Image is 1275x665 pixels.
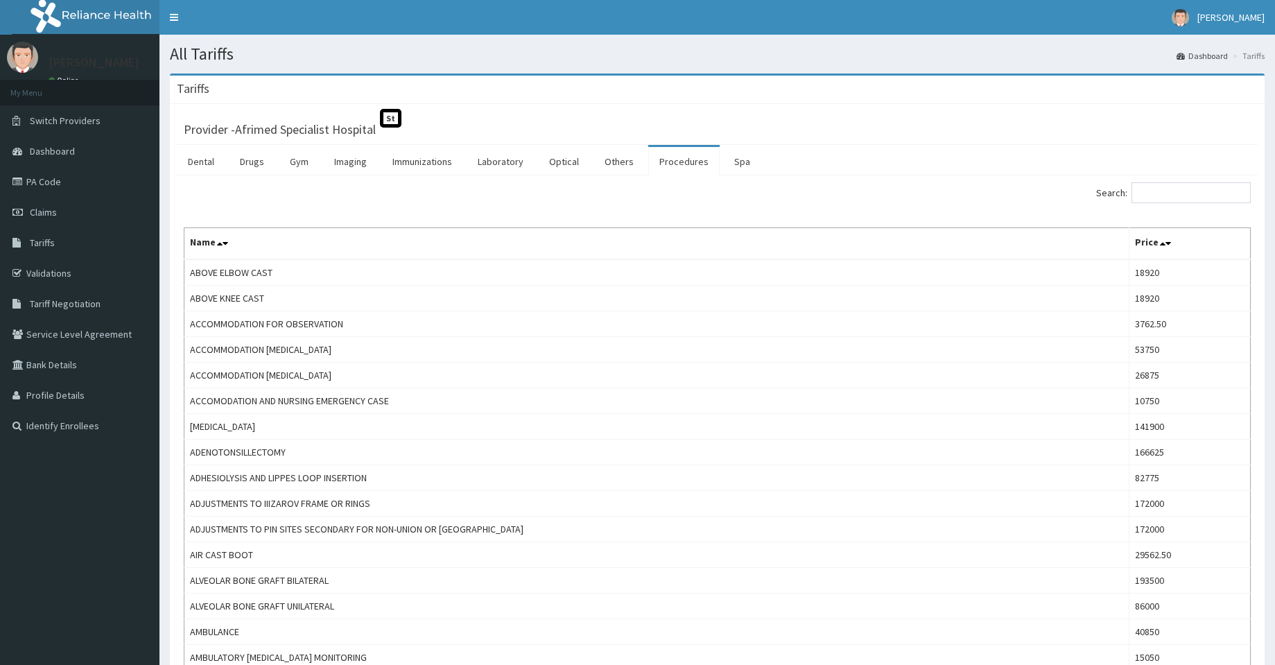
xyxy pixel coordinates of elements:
td: 29562.50 [1129,542,1251,568]
th: Name [184,228,1129,260]
li: Tariffs [1229,50,1265,62]
td: ABOVE KNEE CAST [184,286,1129,311]
a: Dental [177,147,225,176]
span: Dashboard [30,145,75,157]
a: Optical [538,147,590,176]
a: Drugs [229,147,275,176]
a: Gym [279,147,320,176]
td: 18920 [1129,286,1251,311]
td: ADENOTONSILLECTOMY [184,440,1129,465]
td: ACCOMMODATION [MEDICAL_DATA] [184,363,1129,388]
td: 141900 [1129,414,1251,440]
h1: All Tariffs [170,45,1265,63]
a: Others [593,147,645,176]
td: ALVEOLAR BONE GRAFT UNILATERAL [184,594,1129,619]
a: Imaging [323,147,378,176]
td: ABOVE ELBOW CAST [184,259,1129,286]
td: AIR CAST BOOT [184,542,1129,568]
input: Search: [1131,182,1251,203]
td: 166625 [1129,440,1251,465]
span: St [380,109,401,128]
span: [PERSON_NAME] [1197,11,1265,24]
td: 26875 [1129,363,1251,388]
a: Spa [723,147,761,176]
td: ACCOMMODATION FOR OBSERVATION [184,311,1129,337]
td: 18920 [1129,259,1251,286]
td: 10750 [1129,388,1251,414]
td: ADHESIOLYSIS AND LIPPES LOOP INSERTION [184,465,1129,491]
td: 172000 [1129,491,1251,517]
a: Online [49,76,82,85]
td: 82775 [1129,465,1251,491]
td: ACCOMMODATION [MEDICAL_DATA] [184,337,1129,363]
a: Laboratory [467,147,535,176]
td: 193500 [1129,568,1251,594]
a: Dashboard [1177,50,1228,62]
span: Tariffs [30,236,55,249]
td: 86000 [1129,594,1251,619]
span: Switch Providers [30,114,101,127]
td: 172000 [1129,517,1251,542]
img: User Image [7,42,38,73]
a: Procedures [648,147,720,176]
p: [PERSON_NAME] [49,56,139,69]
a: Immunizations [381,147,463,176]
h3: Tariffs [177,83,209,95]
h3: Provider - Afrimed Specialist Hospital [184,123,376,136]
td: [MEDICAL_DATA] [184,414,1129,440]
td: ADJUSTMENTS TO IIIZAROV FRAME OR RINGS [184,491,1129,517]
td: ADJUSTMENTS TO PIN SITES SECONDARY FOR NON-UNION OR [GEOGRAPHIC_DATA] [184,517,1129,542]
label: Search: [1096,182,1251,203]
td: 40850 [1129,619,1251,645]
td: AMBULANCE [184,619,1129,645]
span: Tariff Negotiation [30,297,101,310]
td: ALVEOLAR BONE GRAFT BILATERAL [184,568,1129,594]
td: 3762.50 [1129,311,1251,337]
td: ACCOMODATION AND NURSING EMERGENCY CASE [184,388,1129,414]
th: Price [1129,228,1251,260]
td: 53750 [1129,337,1251,363]
img: User Image [1172,9,1189,26]
span: Claims [30,206,57,218]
